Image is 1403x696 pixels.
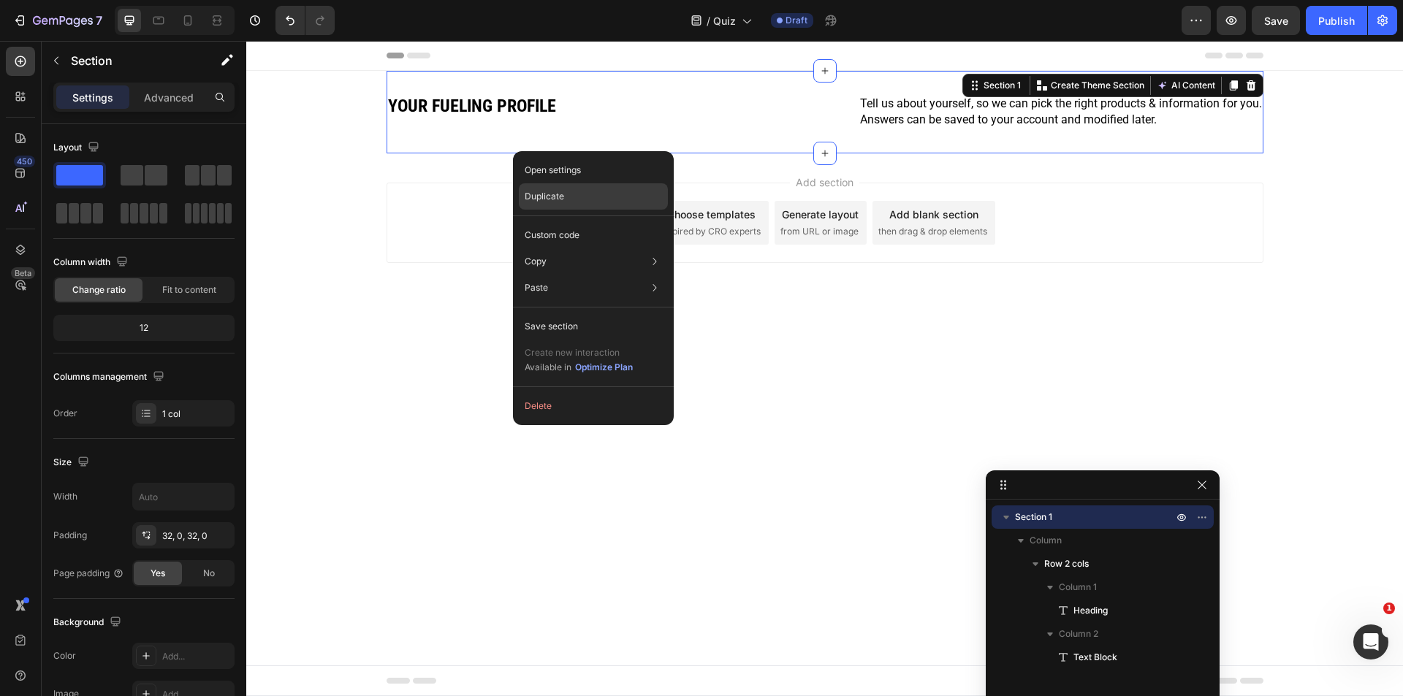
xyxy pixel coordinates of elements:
[1059,627,1098,641] span: Column 2
[11,267,35,279] div: Beta
[53,567,124,580] div: Page padding
[525,229,579,242] p: Custom code
[632,184,741,197] span: then drag & drop elements
[72,90,113,105] p: Settings
[1030,533,1062,548] span: Column
[421,166,509,181] div: Choose templates
[133,483,234,510] input: Auto
[162,650,231,663] div: Add...
[14,156,35,167] div: 450
[574,360,634,375] button: Optimize Plan
[72,283,126,297] span: Change ratio
[1353,624,1388,659] iframe: Intercom live chat
[53,649,76,662] div: Color
[246,41,1403,696] iframe: Design area
[643,166,732,181] div: Add blank section
[203,567,215,580] span: No
[707,13,710,28] span: /
[525,255,547,268] p: Copy
[786,14,807,27] span: Draft
[1059,580,1097,594] span: Column 1
[1073,603,1108,618] span: Heading
[1383,603,1395,614] span: 1
[805,38,898,51] p: Create Theme Section
[162,408,231,421] div: 1 col
[53,253,131,272] div: Column width
[544,134,613,149] span: Add section
[1073,650,1117,665] span: Text Block
[53,613,124,632] div: Background
[525,362,571,372] span: Available in
[536,166,612,181] div: Generate layout
[614,55,1016,71] p: Tell us about yourself, so we can pick the right products & information for you.
[162,529,231,543] div: 32, 0, 32, 0
[519,393,668,419] button: Delete
[525,190,564,203] p: Duplicate
[1015,510,1052,524] span: Section 1
[612,53,1017,89] div: Rich Text Editor. Editing area: main
[525,281,548,294] p: Paste
[53,490,77,503] div: Width
[162,283,216,297] span: Fit to content
[534,184,612,197] span: from URL or image
[71,52,191,69] p: Section
[96,12,102,29] p: 7
[414,184,514,197] span: inspired by CRO experts
[56,318,232,338] div: 12
[614,71,1016,87] p: Answers can be saved to your account and modified later.
[713,13,736,28] span: Quiz
[525,345,634,360] p: Create new interaction
[144,90,194,105] p: Advanced
[53,529,87,542] div: Padding
[1306,6,1367,35] button: Publish
[908,36,972,53] button: AI Content
[734,38,777,51] div: Section 1
[151,567,165,580] span: Yes
[53,407,77,420] div: Order
[525,164,581,177] p: Open settings
[53,367,167,387] div: Columns management
[1264,15,1288,27] span: Save
[1318,13,1355,28] div: Publish
[1044,557,1089,571] span: Row 2 cols
[6,6,109,35] button: 7
[525,320,578,333] p: Save section
[575,361,633,374] div: Optimize Plan
[1252,6,1300,35] button: Save
[53,453,92,473] div: Size
[275,6,335,35] div: Undo/Redo
[53,138,102,158] div: Layout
